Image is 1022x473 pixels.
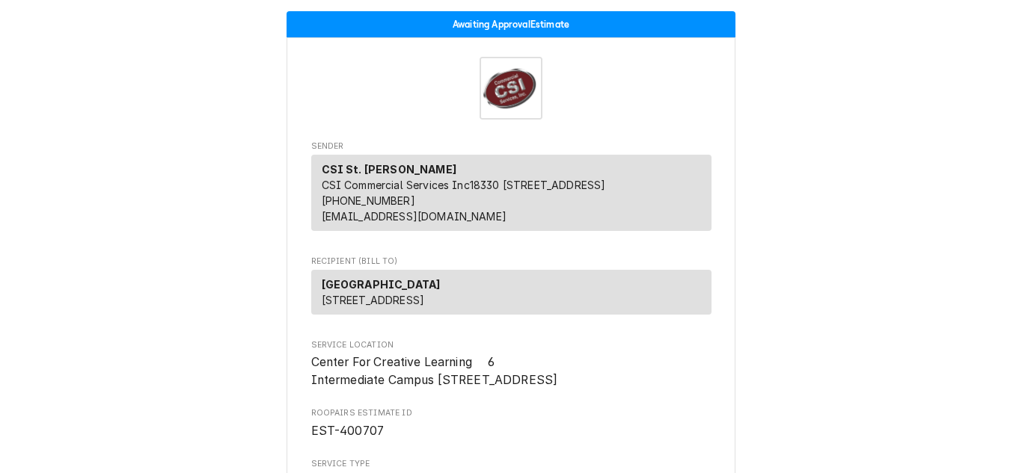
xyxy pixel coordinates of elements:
[322,163,456,176] strong: CSI St. [PERSON_NAME]
[311,407,712,419] span: Roopairs Estimate ID
[287,11,735,37] div: Status
[480,57,542,120] img: Logo
[322,294,425,306] span: [STREET_ADDRESS]
[311,407,712,439] div: Roopairs Estimate ID
[322,210,507,223] a: [EMAIL_ADDRESS][DOMAIN_NAME]
[311,339,712,389] div: Service Location
[311,270,712,321] div: Recipient (Bill To)
[311,256,712,268] span: Recipient (Bill To)
[453,19,569,29] span: Awaiting Approval Estimate
[311,256,712,321] div: Estimate Recipient
[322,194,415,207] a: [PHONE_NUMBER]
[311,355,558,387] span: Center For Creative Learning 6 Intermediate Campus [STREET_ADDRESS]
[311,140,712,152] span: Sender
[311,270,712,315] div: Recipient (Bill To)
[311,155,712,231] div: Sender
[311,155,712,237] div: Sender
[311,140,712,238] div: Estimate Sender
[322,179,606,191] span: CSI Commercial Services Inc18330 [STREET_ADDRESS]
[311,353,712,389] span: Service Location
[311,424,385,438] span: EST-400707
[311,339,712,351] span: Service Location
[322,278,441,291] strong: [GEOGRAPHIC_DATA]
[311,458,712,470] span: Service Type
[311,422,712,440] span: Roopairs Estimate ID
